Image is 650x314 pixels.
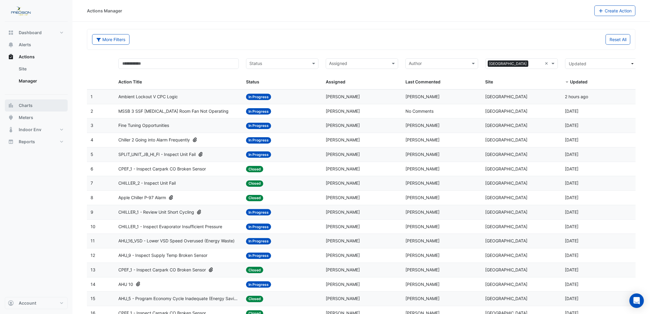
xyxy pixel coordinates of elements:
[485,180,528,186] span: [GEOGRAPHIC_DATA]
[565,253,579,258] span: 2025-10-07T14:06:13.643
[246,108,271,115] span: In Progress
[5,39,68,51] button: Alerts
[485,253,528,258] span: [GEOGRAPHIC_DATA]
[246,180,263,187] span: Closed
[118,108,229,115] span: MSSB 3 SSF [MEDICAL_DATA] Room Fan Not Operating
[5,99,68,112] button: Charts
[5,51,68,63] button: Actions
[405,79,440,84] span: Last Commented
[118,267,206,274] span: CPEF_1 - Inspect Carpark CO Broken Sensor
[565,108,579,114] span: 2025-10-14T11:59:03.391
[326,152,360,157] span: [PERSON_NAME]
[246,137,271,144] span: In Progress
[91,123,93,128] span: 3
[565,58,638,69] button: Updated
[405,195,440,200] span: [PERSON_NAME]
[118,209,194,216] span: CHILLER_1 - Review Unit Short Cycling
[405,282,440,287] span: [PERSON_NAME]
[118,180,176,187] span: CHILLER_2 - Inspect Unit Fail
[8,54,14,60] app-icon: Actions
[565,195,579,200] span: 2025-10-07T14:46:40.657
[5,63,68,89] div: Actions
[246,166,263,172] span: Closed
[565,152,579,157] span: 2025-10-10T17:39:17.612
[405,180,440,186] span: [PERSON_NAME]
[91,296,95,301] span: 15
[594,5,636,16] button: Create Action
[118,137,190,144] span: Chiller 2 Going into Alarm Frequently
[565,238,579,243] span: 2025-10-07T14:07:12.131
[91,267,95,272] span: 13
[91,282,95,287] span: 14
[246,238,271,244] span: In Progress
[91,108,93,114] span: 2
[5,136,68,148] button: Reports
[565,209,579,215] span: 2025-10-07T14:11:27.439
[5,297,68,309] button: Account
[91,94,93,99] span: 1
[485,94,528,99] span: [GEOGRAPHIC_DATA]
[326,79,345,84] span: Assigned
[246,123,271,129] span: In Progress
[565,166,579,171] span: 2025-10-10T17:37:18.218
[8,30,14,36] app-icon: Dashboard
[118,295,239,302] span: AHU_5 - Program Economy Cycle Inadequate (Energy Saving)
[405,94,440,99] span: [PERSON_NAME]
[405,166,440,171] span: [PERSON_NAME]
[8,102,14,108] app-icon: Charts
[485,123,528,128] span: [GEOGRAPHIC_DATA]
[405,296,440,301] span: [PERSON_NAME]
[405,137,440,142] span: [PERSON_NAME]
[118,166,206,173] span: CPEF_1 - Inspect Carpark CO Broken Sensor
[326,209,360,215] span: [PERSON_NAME]
[570,79,588,84] span: Updated
[19,54,35,60] span: Actions
[405,209,440,215] span: [PERSON_NAME]
[118,223,222,230] span: CHILLER_1 - Inspect Evaporator Insufficient Pressure
[118,122,169,129] span: Fine Tuning Opportunities
[485,137,528,142] span: [GEOGRAPHIC_DATA]
[405,253,440,258] span: [PERSON_NAME]
[5,124,68,136] button: Indoor Env
[326,195,360,200] span: [PERSON_NAME]
[246,195,263,201] span: Closed
[405,238,440,243] span: [PERSON_NAME]
[405,123,440,128] span: [PERSON_NAME]
[326,94,360,99] span: [PERSON_NAME]
[91,224,95,229] span: 10
[91,253,95,258] span: 12
[5,27,68,39] button: Dashboard
[118,79,142,84] span: Action Title
[485,238,528,243] span: [GEOGRAPHIC_DATA]
[118,238,235,244] span: AHU_16_VSD - Lower VSD Speed Overused (Energy Waste)
[485,209,528,215] span: [GEOGRAPHIC_DATA]
[87,8,122,14] div: Actions Manager
[246,281,271,288] span: In Progress
[485,108,528,114] span: [GEOGRAPHIC_DATA]
[91,209,93,215] span: 9
[565,180,579,186] span: 2025-10-07T16:46:18.040
[485,224,528,229] span: [GEOGRAPHIC_DATA]
[14,75,68,87] a: Manager
[91,238,95,243] span: 11
[8,42,14,48] app-icon: Alerts
[8,139,14,145] app-icon: Reports
[485,282,528,287] span: [GEOGRAPHIC_DATA]
[565,296,579,301] span: 2025-09-01T14:48:42.118
[565,94,588,99] span: 2025-10-15T11:59:07.450
[545,60,550,67] span: Clear
[246,151,271,158] span: In Progress
[485,267,528,272] span: [GEOGRAPHIC_DATA]
[485,152,528,157] span: [GEOGRAPHIC_DATA]
[8,115,14,121] app-icon: Meters
[246,296,263,302] span: Closed
[246,267,263,273] span: Closed
[8,127,14,133] app-icon: Indoor Env
[326,282,360,287] span: [PERSON_NAME]
[485,296,528,301] span: [GEOGRAPHIC_DATA]
[326,296,360,301] span: [PERSON_NAME]
[246,209,271,215] span: In Progress
[91,166,93,171] span: 6
[405,267,440,272] span: [PERSON_NAME]
[19,115,33,121] span: Meters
